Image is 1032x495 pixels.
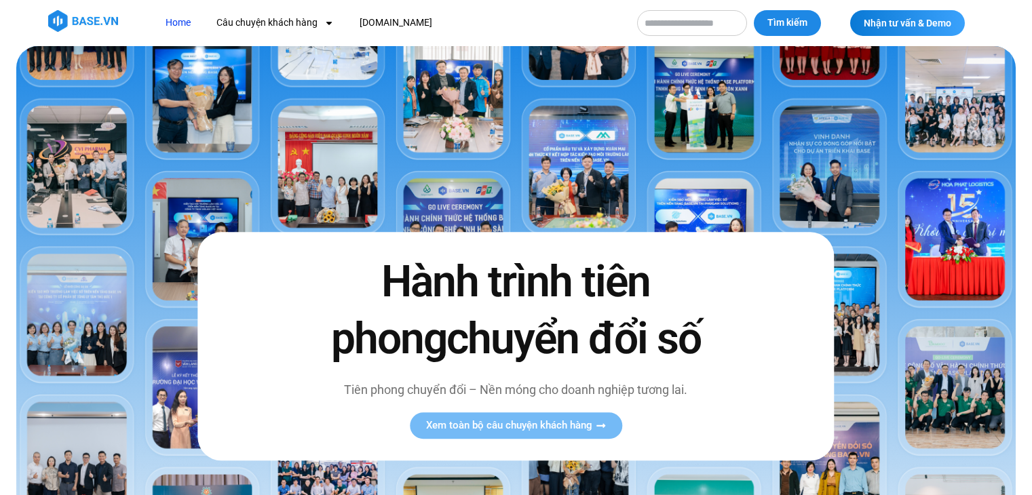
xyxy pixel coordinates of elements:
a: Nhận tư vấn & Demo [850,10,965,36]
a: [DOMAIN_NAME] [349,10,442,35]
h2: Hành trình tiên phong [302,254,729,367]
span: Xem toàn bộ câu chuyện khách hàng [426,420,592,431]
a: Xem toàn bộ câu chuyện khách hàng [410,412,622,439]
span: Nhận tư vấn & Demo [864,18,951,28]
a: Home [155,10,201,35]
nav: Menu [155,10,624,35]
p: Tiên phong chuyển đổi – Nền móng cho doanh nghiệp tương lai. [302,380,729,399]
span: Tìm kiếm [767,16,807,30]
span: chuyển đổi số [446,313,701,364]
a: Câu chuyện khách hàng [206,10,344,35]
button: Tìm kiếm [754,10,821,36]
